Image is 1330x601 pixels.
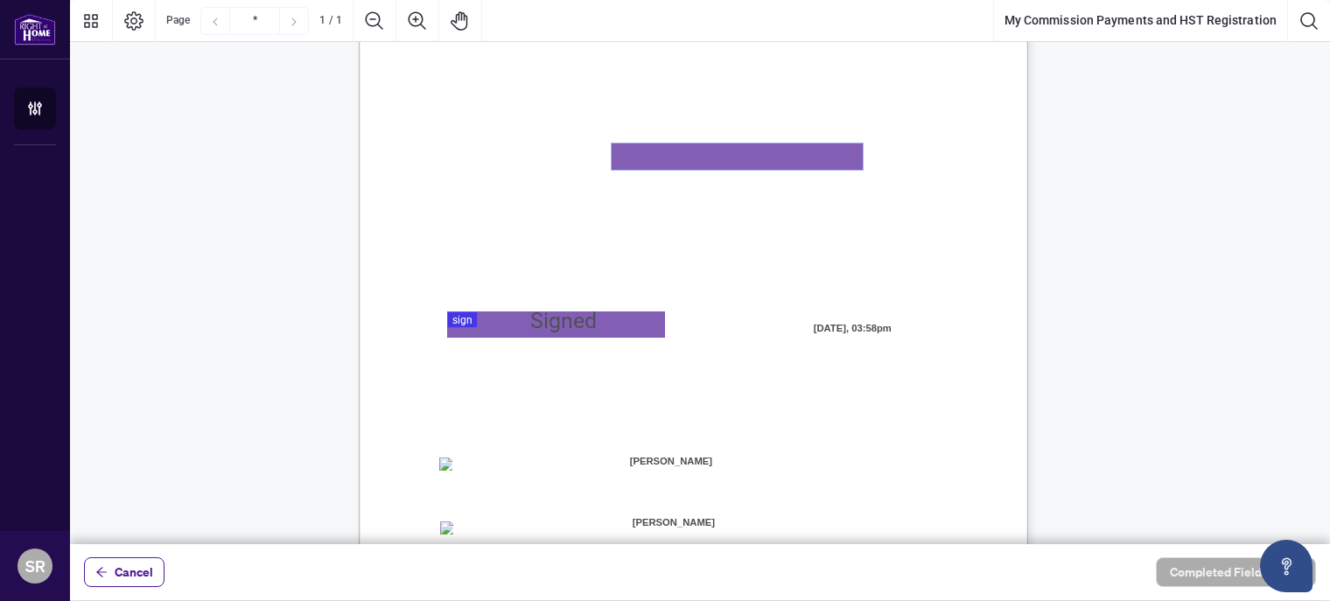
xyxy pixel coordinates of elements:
[1156,557,1316,587] button: Completed Fields 0 of 2
[84,557,164,587] button: Cancel
[14,13,56,45] img: logo
[95,566,108,578] span: arrow-left
[25,554,45,578] span: SR
[115,558,153,586] span: Cancel
[1260,540,1312,592] button: Open asap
